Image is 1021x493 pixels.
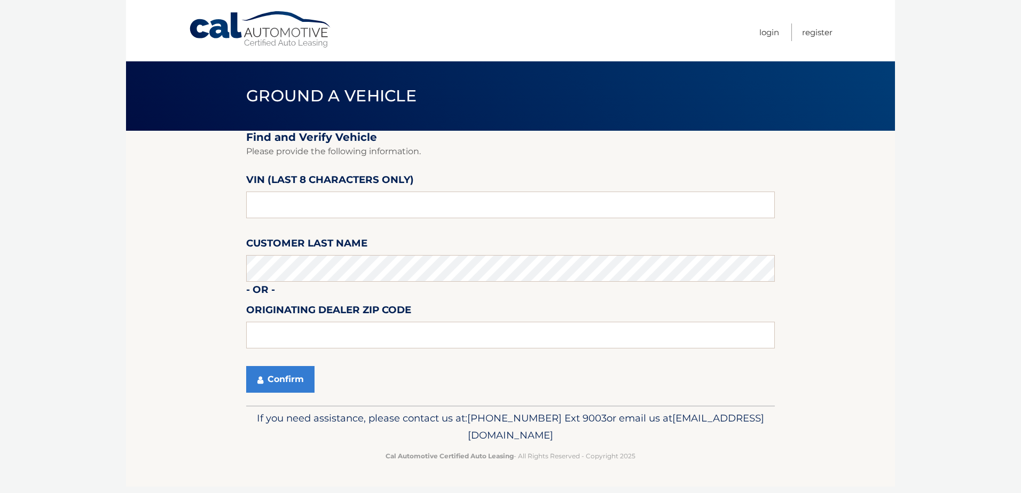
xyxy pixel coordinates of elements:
label: Originating Dealer Zip Code [246,302,411,322]
p: Please provide the following information. [246,144,775,159]
span: [PHONE_NUMBER] Ext 9003 [467,412,607,424]
strong: Cal Automotive Certified Auto Leasing [386,452,514,460]
a: Cal Automotive [189,11,333,49]
label: - or - [246,282,275,301]
button: Confirm [246,366,315,393]
label: Customer Last Name [246,235,367,255]
p: If you need assistance, please contact us at: or email us at [253,410,768,444]
span: Ground a Vehicle [246,86,417,106]
h2: Find and Verify Vehicle [246,131,775,144]
a: Register [802,23,832,41]
label: VIN (last 8 characters only) [246,172,414,192]
a: Login [759,23,779,41]
p: - All Rights Reserved - Copyright 2025 [253,450,768,462]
